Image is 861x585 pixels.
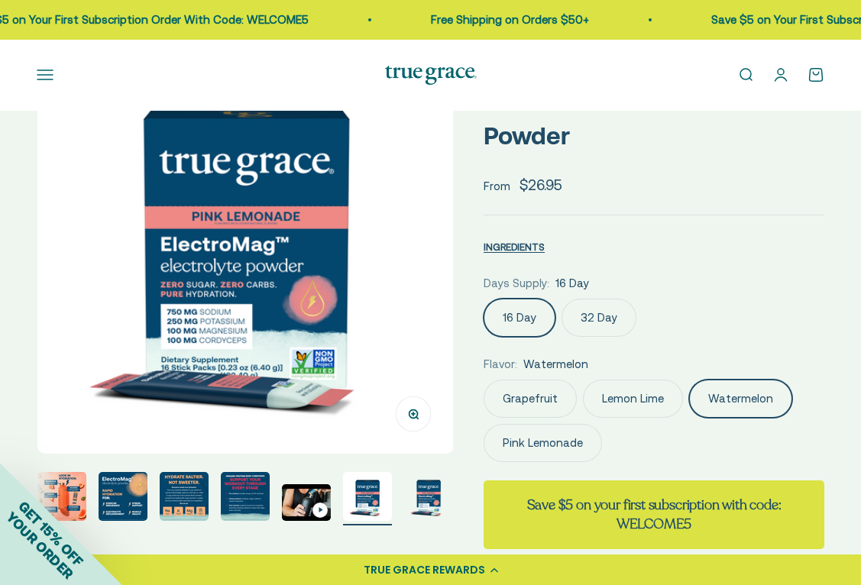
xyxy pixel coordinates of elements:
span: From [484,178,510,196]
div: TRUE GRACE REWARDS [364,562,485,578]
img: Rapid Hydration For: - Exercise endurance* - Stress support* - Electrolyte replenishment* - Muscl... [99,472,147,521]
img: ElectroMag™ [37,37,454,454]
span: GET 15% OFF [15,498,86,569]
legend: Days Supply: [484,274,549,292]
img: ElectroMag™ [221,472,270,521]
button: Go to item 11 [282,484,331,525]
img: Everyone needs true hydration. From your extreme athletes to you weekend warriors, ElectroMag giv... [160,472,209,521]
span: INGREDIENTS [484,241,545,253]
button: Go to item 9 [160,472,209,525]
p: ElectroMag™ Electrolyte Powder [484,77,824,155]
sale-price: $26.95 [520,173,562,196]
button: Go to item 10 [221,472,270,525]
img: ElectroMag™ [404,472,453,521]
button: Go to item 8 [99,472,147,525]
span: YOUR ORDER [3,509,76,582]
span: Watermelon [523,355,588,373]
span: 16 Day [555,274,589,292]
legend: Flavor: [484,355,517,373]
strong: Save $5 on your first subscription with code: WELCOME5 [527,496,782,533]
img: ElectroMag™ [343,472,392,521]
button: Go to item 13 [404,472,453,525]
button: Go to item 12 [343,472,392,525]
button: INGREDIENTS [484,238,545,256]
a: Free Shipping on Orders $50+ [427,13,585,26]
